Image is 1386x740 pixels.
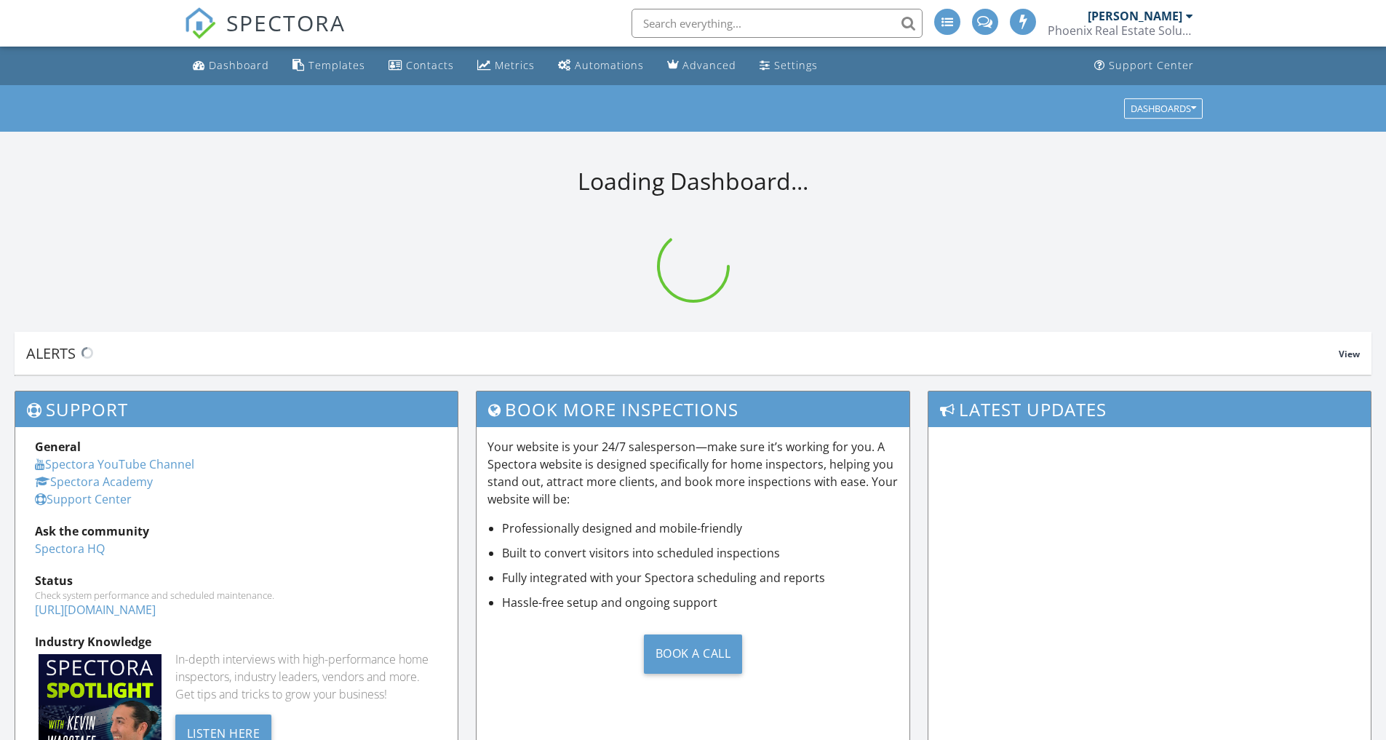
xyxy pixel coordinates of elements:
[774,58,818,72] div: Settings
[632,9,923,38] input: Search everything...
[502,520,899,537] li: Professionally designed and mobile-friendly
[682,58,736,72] div: Advanced
[287,52,371,79] a: Templates
[308,58,365,72] div: Templates
[477,391,910,427] h3: Book More Inspections
[661,52,742,79] a: Advanced
[35,439,81,455] strong: General
[495,58,535,72] div: Metrics
[187,52,275,79] a: Dashboard
[35,456,194,472] a: Spectora YouTube Channel
[1088,52,1200,79] a: Support Center
[26,343,1339,363] div: Alerts
[35,522,438,540] div: Ask the community
[209,58,269,72] div: Dashboard
[226,7,346,38] span: SPECTORA
[502,569,899,586] li: Fully integrated with your Spectora scheduling and reports
[35,541,105,557] a: Spectora HQ
[487,438,899,508] p: Your website is your 24/7 salesperson—make sure it’s working for you. A Spectora website is desig...
[184,20,346,50] a: SPECTORA
[383,52,460,79] a: Contacts
[754,52,824,79] a: Settings
[928,391,1371,427] h3: Latest Updates
[35,491,132,507] a: Support Center
[184,7,216,39] img: The Best Home Inspection Software - Spectora
[175,651,438,703] div: In-depth interviews with high-performance home inspectors, industry leaders, vendors and more. Ge...
[575,58,644,72] div: Automations
[35,589,438,601] div: Check system performance and scheduled maintenance.
[35,572,438,589] div: Status
[35,474,153,490] a: Spectora Academy
[35,633,438,651] div: Industry Knowledge
[502,594,899,611] li: Hassle-free setup and ongoing support
[1339,348,1360,360] span: View
[35,602,156,618] a: [URL][DOMAIN_NAME]
[406,58,454,72] div: Contacts
[487,623,899,685] a: Book a Call
[502,544,899,562] li: Built to convert visitors into scheduled inspections
[1131,103,1196,114] div: Dashboards
[644,634,743,674] div: Book a Call
[1124,98,1203,119] button: Dashboards
[471,52,541,79] a: Metrics
[1088,9,1182,23] div: [PERSON_NAME]
[552,52,650,79] a: Automations (Advanced)
[15,391,458,427] h3: Support
[1048,23,1193,38] div: Phoenix Real Estate Solutions
[1109,58,1194,72] div: Support Center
